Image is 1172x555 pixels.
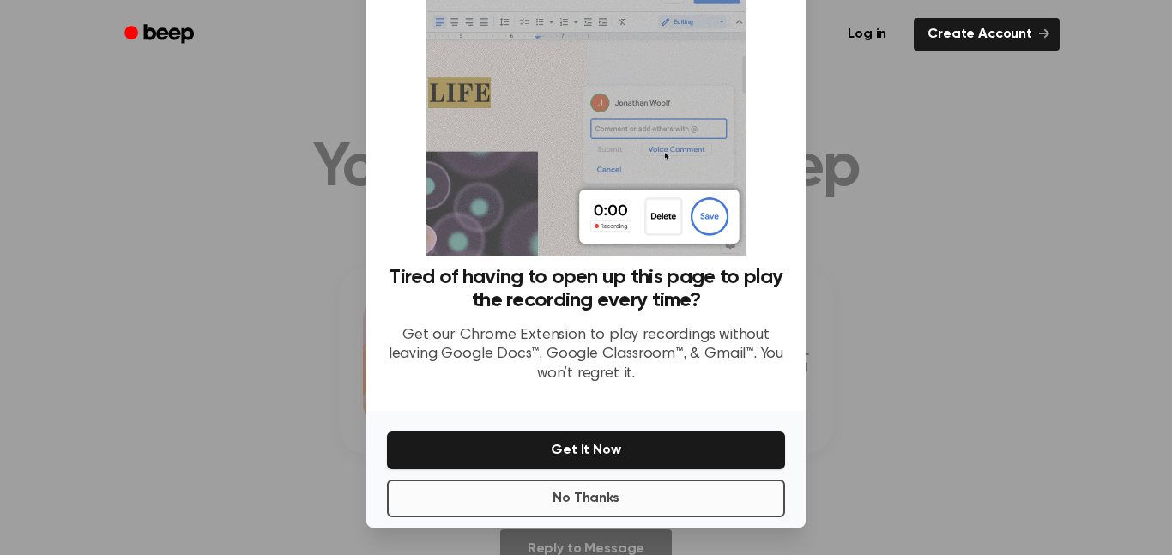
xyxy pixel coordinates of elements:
p: Get our Chrome Extension to play recordings without leaving Google Docs™, Google Classroom™, & Gm... [387,326,785,384]
a: Beep [112,18,209,51]
a: Create Account [914,18,1060,51]
h3: Tired of having to open up this page to play the recording every time? [387,266,785,312]
button: Get It Now [387,431,785,469]
button: No Thanks [387,480,785,517]
a: Log in [831,15,903,54]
